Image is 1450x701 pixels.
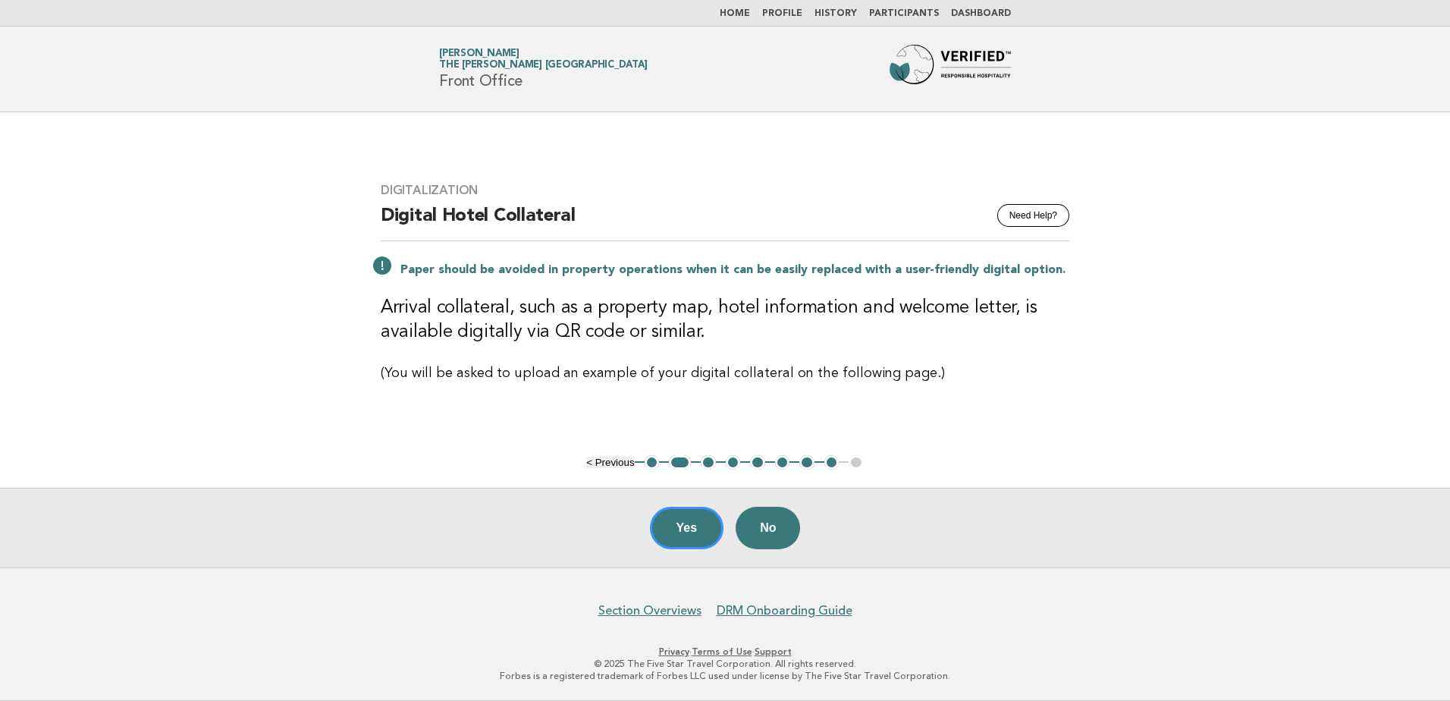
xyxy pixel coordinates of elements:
[381,204,1069,241] h2: Digital Hotel Collateral
[890,45,1011,93] img: Forbes Travel Guide
[775,455,790,470] button: 6
[669,455,691,470] button: 2
[762,9,802,18] a: Profile
[381,183,1069,198] h3: Digitalization
[381,296,1069,344] h3: Arrival collateral, such as a property map, hotel information and welcome letter, is available di...
[951,9,1011,18] a: Dashboard
[439,49,647,89] h1: Front Office
[261,646,1189,658] p: · ·
[814,9,857,18] a: History
[645,455,660,470] button: 1
[586,457,634,468] button: < Previous
[869,9,939,18] a: Participants
[701,455,716,470] button: 3
[659,646,689,657] a: Privacy
[726,455,741,470] button: 4
[261,658,1189,670] p: © 2025 The Five Star Travel Corporation. All rights reserved.
[692,646,752,657] a: Terms of Use
[381,363,1069,384] p: (You will be asked to upload an example of your digital collateral on the following page.)
[717,603,852,618] a: DRM Onboarding Guide
[261,670,1189,682] p: Forbes is a registered trademark of Forbes LLC used under license by The Five Star Travel Corpora...
[400,262,1069,278] p: Paper should be avoided in property operations when it can be easily replaced with a user-friendl...
[439,61,647,71] span: The [PERSON_NAME] [GEOGRAPHIC_DATA]
[824,455,840,470] button: 8
[799,455,814,470] button: 7
[736,507,800,549] button: No
[650,507,724,549] button: Yes
[439,49,647,70] a: [PERSON_NAME]The [PERSON_NAME] [GEOGRAPHIC_DATA]
[720,9,750,18] a: Home
[750,455,765,470] button: 5
[997,204,1069,227] button: Need Help?
[598,603,701,618] a: Section Overviews
[755,646,792,657] a: Support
